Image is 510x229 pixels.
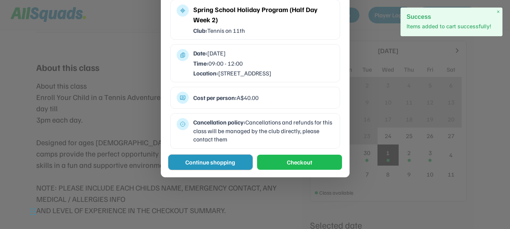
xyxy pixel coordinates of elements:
[193,94,334,102] div: A$40.00
[193,26,334,35] div: Tennis on 11th
[497,9,500,15] span: ×
[193,94,237,101] strong: Cost per person:
[193,118,245,126] strong: Cancellation policy:
[407,23,496,30] p: Items added to cart successfully!
[193,69,218,77] strong: Location:
[193,27,207,34] strong: Club:
[168,155,253,170] button: Continue shopping
[193,60,208,67] strong: Time:
[193,49,207,57] strong: Date:
[193,59,334,68] div: 09:00 - 12:00
[193,118,334,143] div: Cancellations and refunds for this class will be managed by the club directly, please contact them
[193,69,334,77] div: [STREET_ADDRESS]
[407,14,496,20] h2: Success
[193,5,334,25] div: Spring School Holiday Program (Half Day Week 2)
[180,8,186,14] button: multitrack_audio
[193,49,334,57] div: [DATE]
[257,155,342,170] button: Checkout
